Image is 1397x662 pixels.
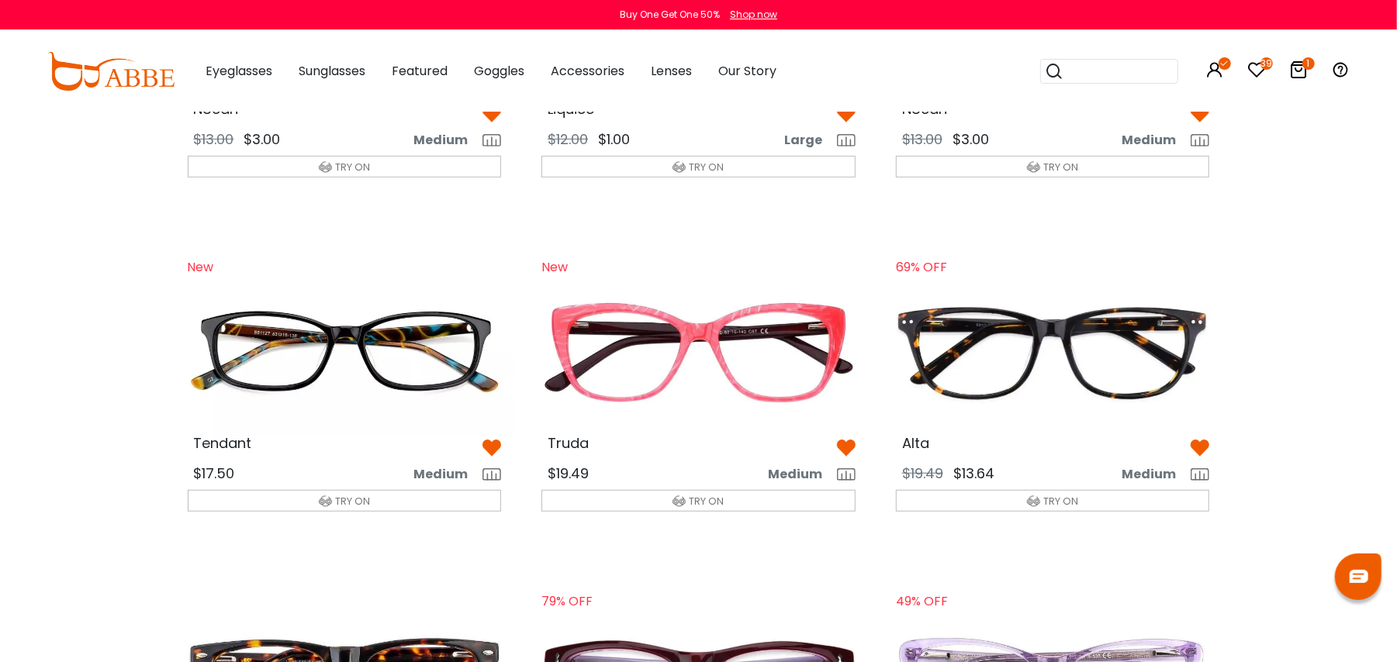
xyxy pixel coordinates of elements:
[541,156,856,178] button: TRY ON
[194,433,252,453] span: Tendant
[1260,57,1273,70] i: 39
[722,8,777,21] a: Shop now
[413,131,480,150] span: Medium
[896,583,973,626] div: 49% OFF
[188,490,502,512] button: TRY ON
[902,129,942,149] span: $13.00
[541,490,856,512] button: TRY ON
[194,464,235,483] span: $17.50
[902,464,943,483] span: $19.49
[1122,465,1188,484] span: Medium
[651,62,692,80] span: Lenses
[1191,105,1209,123] img: belike_btn.png
[299,62,365,80] span: Sunglasses
[551,62,624,80] span: Accessories
[718,62,776,80] span: Our Story
[673,495,686,508] img: tryon
[319,160,332,174] img: tryon
[1191,468,1209,481] img: size ruler
[1191,439,1209,457] img: belike_btn.png
[837,105,856,123] img: belike_btn.png
[953,129,989,149] span: $3.00
[392,62,448,80] span: Featured
[47,52,175,91] img: abbeglasses.com
[206,62,272,80] span: Eyeglasses
[1027,495,1040,508] img: tryon
[953,464,994,483] span: $13.64
[188,249,265,291] div: New
[482,468,501,481] img: size ruler
[482,439,501,457] img: belike_btn.png
[620,8,720,22] div: Buy One Get One 50%
[902,433,929,453] span: Alta
[413,465,480,484] span: Medium
[598,129,630,149] span: $1.00
[335,160,370,174] span: TRY ON
[319,495,332,508] img: tryon
[541,583,619,626] div: 79% OFF
[673,160,686,174] img: tryon
[1027,160,1040,174] img: tryon
[482,134,501,147] img: size ruler
[1191,134,1209,147] img: size ruler
[896,490,1210,512] button: TRY ON
[768,465,835,484] span: Medium
[1290,64,1309,81] a: 1
[837,468,856,481] img: size ruler
[896,249,973,291] div: 69% OFF
[474,62,524,80] span: Goggles
[730,8,777,22] div: Shop now
[244,129,281,149] span: $3.00
[548,433,589,453] span: Truda
[1043,160,1078,174] span: TRY ON
[1302,57,1315,70] i: 1
[482,105,501,123] img: belike_btn.png
[541,249,619,291] div: New
[1122,131,1188,150] span: Medium
[896,156,1210,178] button: TRY ON
[689,494,724,509] span: TRY ON
[1350,570,1368,583] img: chat
[1248,64,1267,81] a: 39
[548,129,588,149] span: $12.00
[837,134,856,147] img: size ruler
[548,464,589,483] span: $19.49
[837,439,856,457] img: belike_btn.png
[689,160,724,174] span: TRY ON
[335,494,370,509] span: TRY ON
[784,131,835,150] span: Large
[188,156,502,178] button: TRY ON
[1043,494,1078,509] span: TRY ON
[194,129,234,149] span: $13.00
